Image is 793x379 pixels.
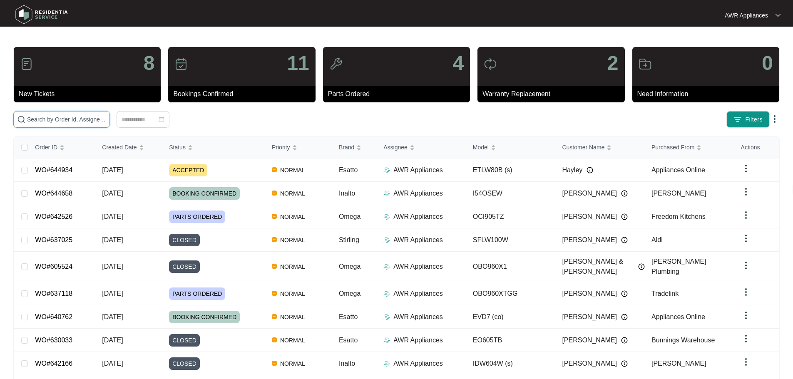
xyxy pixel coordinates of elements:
span: [PERSON_NAME] [562,359,617,369]
p: AWR Appliances [393,188,443,198]
span: Esatto [339,166,358,173]
span: CLOSED [169,357,200,370]
span: Appliances Online [651,313,705,320]
span: Freedom Kitchens [651,213,706,220]
td: EVD7 (co) [466,305,556,329]
p: AWR Appliances [393,212,443,222]
th: Status [162,136,265,159]
span: PARTS ORDERED [169,211,225,223]
span: Model [473,143,489,152]
span: NORMAL [277,262,308,272]
p: AWR Appliances [393,335,443,345]
img: Info icon [638,263,645,270]
span: [PERSON_NAME] [651,190,706,197]
p: New Tickets [19,89,161,99]
p: AWR Appliances [393,359,443,369]
span: Customer Name [562,143,604,152]
a: WO#605524 [35,263,72,270]
a: WO#637025 [35,236,72,243]
span: Assignee [383,143,408,152]
span: NORMAL [277,335,308,345]
span: NORMAL [277,212,308,222]
span: Status [169,143,186,152]
span: NORMAL [277,312,308,322]
td: I54OSEW [466,182,556,205]
p: AWR Appliances [725,11,768,20]
span: [DATE] [102,236,123,243]
p: AWR Appliances [393,262,443,272]
span: [PERSON_NAME] [562,335,617,345]
img: Vercel Logo [272,361,277,366]
img: Info icon [621,290,628,297]
button: filter iconFilters [726,111,770,128]
img: Info icon [621,190,628,197]
img: search-icon [17,115,25,124]
input: Search by Order Id, Assignee Name, Customer Name, Brand and Model [27,115,106,124]
span: NORMAL [277,289,308,299]
td: OCI905TZ [466,205,556,228]
img: Vercel Logo [272,337,277,342]
span: [DATE] [102,290,123,297]
span: [PERSON_NAME] [562,212,617,222]
img: Vercel Logo [272,237,277,242]
img: Assigner Icon [383,167,390,173]
span: NORMAL [277,188,308,198]
td: EO605TB [466,329,556,352]
span: Priority [272,143,290,152]
img: Info icon [621,213,628,220]
span: Hayley [562,165,582,175]
img: Assigner Icon [383,314,390,320]
span: PARTS ORDERED [169,287,225,300]
th: Purchased From [645,136,734,159]
span: [DATE] [102,360,123,367]
img: Assigner Icon [383,360,390,367]
img: dropdown arrow [770,114,780,124]
img: dropdown arrow [741,233,751,243]
span: [DATE] [102,337,123,344]
img: dropdown arrow [741,260,751,270]
span: Tradelink [651,290,679,297]
img: icon [484,57,497,71]
span: [PERSON_NAME] [651,360,706,367]
img: icon [329,57,343,71]
th: Model [466,136,556,159]
img: dropdown arrow [741,210,751,220]
th: Actions [734,136,779,159]
p: Warranty Replacement [482,89,624,99]
span: CLOSED [169,260,200,273]
img: Info icon [587,167,593,173]
span: Created Date [102,143,137,152]
span: [DATE] [102,190,123,197]
span: BOOKING CONFIRMED [169,187,240,200]
img: Assigner Icon [383,213,390,220]
img: Info icon [621,337,628,344]
span: Brand [339,143,354,152]
p: Bookings Confirmed [173,89,315,99]
span: [PERSON_NAME] [562,289,617,299]
span: [DATE] [102,263,123,270]
span: Stirling [339,236,359,243]
img: dropdown arrow [741,334,751,344]
a: WO#640762 [35,313,72,320]
span: Purchased From [651,143,694,152]
span: Omega [339,263,360,270]
img: Vercel Logo [272,191,277,196]
img: Assigner Icon [383,337,390,344]
th: Created Date [95,136,162,159]
th: Brand [332,136,377,159]
img: icon [639,57,652,71]
img: Info icon [621,360,628,367]
span: ACCEPTED [169,164,207,176]
span: NORMAL [277,165,308,175]
span: [DATE] [102,166,123,173]
span: Appliances Online [651,166,705,173]
img: Info icon [621,314,628,320]
img: dropdown arrow [776,13,781,17]
span: [DATE] [102,213,123,220]
p: 2 [607,53,619,73]
span: Filters [745,115,763,124]
p: AWR Appliances [393,235,443,245]
span: Omega [339,290,360,297]
p: AWR Appliances [393,312,443,322]
img: Vercel Logo [272,167,277,172]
